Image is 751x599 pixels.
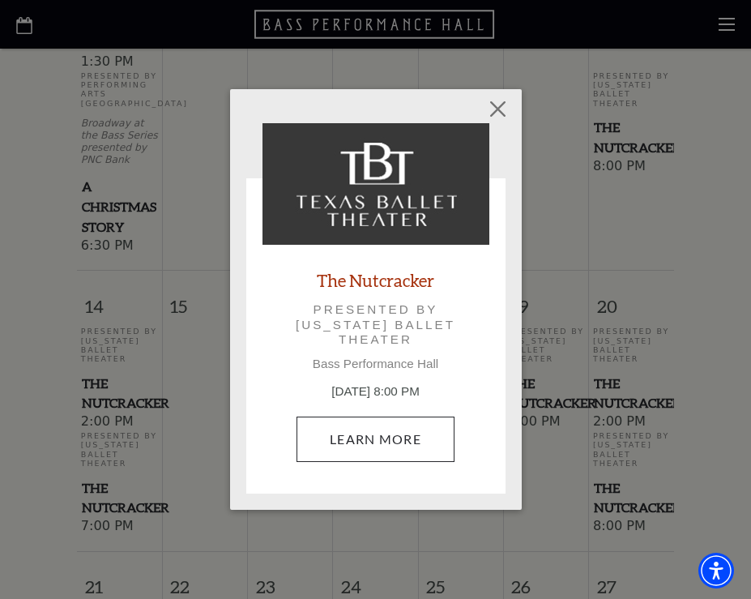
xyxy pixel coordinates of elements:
div: Accessibility Menu [698,553,734,588]
a: December 19, 8:00 PM Learn More [297,417,454,462]
button: Close [482,93,513,124]
p: Bass Performance Hall [262,357,489,371]
p: Presented by [US_STATE] Ballet Theater [285,302,467,347]
img: The Nutcracker [262,123,489,245]
p: [DATE] 8:00 PM [262,383,489,401]
a: The Nutcracker [317,269,434,291]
